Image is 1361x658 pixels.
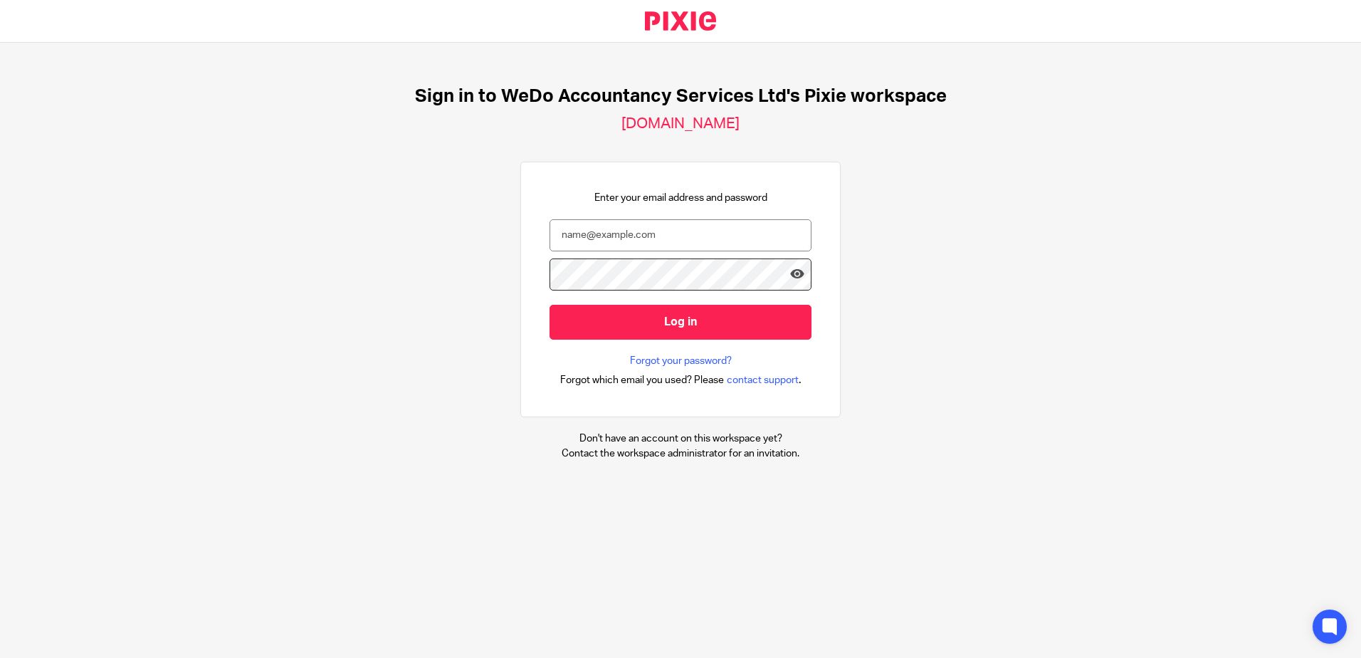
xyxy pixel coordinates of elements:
input: Log in [550,305,811,340]
h2: [DOMAIN_NAME] [621,115,740,133]
input: name@example.com [550,219,811,251]
span: Forgot which email you used? Please [560,373,724,387]
a: Forgot your password? [630,354,732,368]
span: contact support [727,373,799,387]
div: . [560,372,802,388]
p: Contact the workspace administrator for an invitation. [562,446,799,461]
h1: Sign in to WeDo Accountancy Services Ltd's Pixie workspace [415,85,947,108]
p: Don't have an account on this workspace yet? [562,432,799,446]
p: Enter your email address and password [594,191,767,205]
